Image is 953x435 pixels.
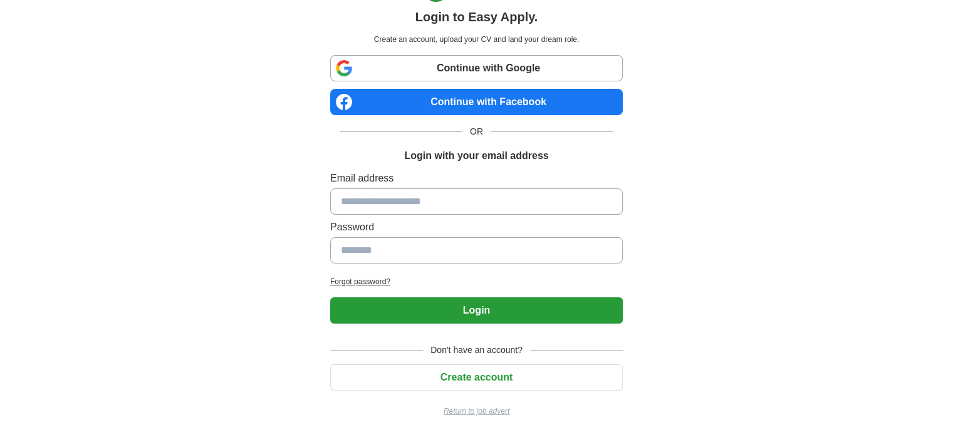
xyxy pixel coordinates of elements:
span: OR [462,125,491,138]
span: Don't have an account? [423,344,530,357]
a: Return to job advert [330,406,623,417]
a: Forgot password? [330,276,623,287]
h1: Login with your email address [404,148,548,163]
button: Login [330,297,623,324]
button: Create account [330,364,623,391]
a: Continue with Facebook [330,89,623,115]
p: Create an account, upload your CV and land your dream role. [333,34,620,45]
a: Create account [330,372,623,382]
a: Continue with Google [330,55,623,81]
label: Email address [330,171,623,186]
h1: Login to Easy Apply. [415,8,538,26]
label: Password [330,220,623,235]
